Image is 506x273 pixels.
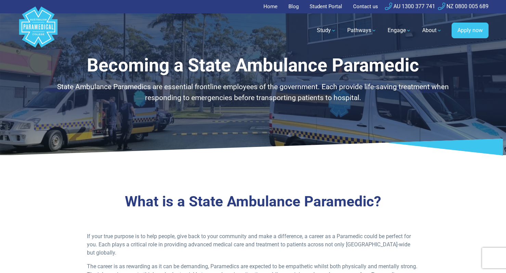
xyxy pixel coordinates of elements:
[343,21,381,40] a: Pathways
[53,55,453,76] h1: Becoming a State Ambulance Paramedic
[53,82,453,103] p: State Ambulance Paramedics are essential frontline employees of the government. Each provide life...
[18,13,59,48] a: Australian Paramedical College
[53,193,453,210] h3: What is a State Ambulance Paramedic?
[438,3,489,10] a: NZ 0800 005 689
[385,3,435,10] a: AU 1300 377 741
[384,21,415,40] a: Engage
[87,232,419,257] p: If your true purpose is to help people, give back to your community and make a difference, a care...
[313,21,340,40] a: Study
[418,21,446,40] a: About
[452,23,489,38] a: Apply now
